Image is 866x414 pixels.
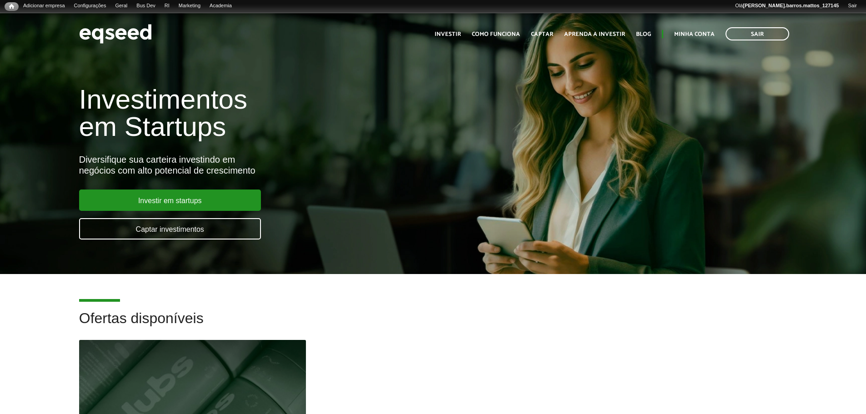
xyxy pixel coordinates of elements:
a: Configurações [70,2,111,10]
a: Captar [531,31,553,37]
a: Captar investimentos [79,218,261,239]
a: Aprenda a investir [564,31,625,37]
a: Bus Dev [132,2,160,10]
a: Investir em startups [79,190,261,211]
a: Geral [110,2,132,10]
a: RI [160,2,174,10]
img: EqSeed [79,22,152,46]
a: Academia [205,2,236,10]
a: Blog [636,31,651,37]
div: Diversifique sua carteira investindo em negócios com alto potencial de crescimento [79,154,499,176]
a: Olá[PERSON_NAME].barros.mattos_127145 [731,2,843,10]
span: Início [9,3,14,10]
a: Sair [843,2,861,10]
h1: Investimentos em Startups [79,86,499,140]
a: Minha conta [674,31,715,37]
strong: [PERSON_NAME].barros.mattos_127145 [743,3,839,8]
a: Sair [726,27,789,40]
a: Início [5,2,19,11]
a: Investir [435,31,461,37]
a: Marketing [174,2,205,10]
a: Adicionar empresa [19,2,70,10]
a: Como funciona [472,31,520,37]
h2: Ofertas disponíveis [79,310,787,340]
